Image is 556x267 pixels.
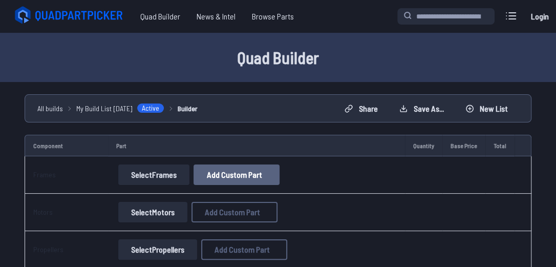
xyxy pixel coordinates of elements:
[457,100,517,117] button: New List
[25,135,108,156] td: Component
[118,165,189,185] button: SelectFrames
[116,239,199,260] a: SelectPropellers
[485,135,515,156] td: Total
[33,170,56,179] a: Frames
[191,202,277,222] button: Add Custom Part
[244,6,302,27] a: Browse Parts
[442,135,485,156] td: Base Price
[194,165,280,185] button: Add Custom Part
[201,239,287,260] button: Add Custom Part
[207,171,262,179] span: Add Custom Part
[118,239,197,260] button: SelectPropellers
[76,103,164,114] a: My Build List [DATE]Active
[116,202,189,222] a: SelectMotors
[33,245,63,254] a: Propellers
[205,208,260,216] span: Add Custom Part
[33,208,53,216] a: Motors
[215,245,270,254] span: Add Custom Part
[108,135,405,156] td: Part
[188,6,244,27] a: News & Intel
[137,103,164,113] span: Active
[178,103,198,114] a: Builder
[391,100,453,117] button: Save as...
[37,103,63,114] a: All builds
[12,45,544,70] h1: Quad Builder
[132,6,188,27] a: Quad Builder
[118,202,187,222] button: SelectMotors
[405,135,442,156] td: Quantity
[527,6,552,27] a: Login
[76,103,133,114] span: My Build List [DATE]
[116,165,191,185] a: SelectFrames
[336,100,387,117] button: Share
